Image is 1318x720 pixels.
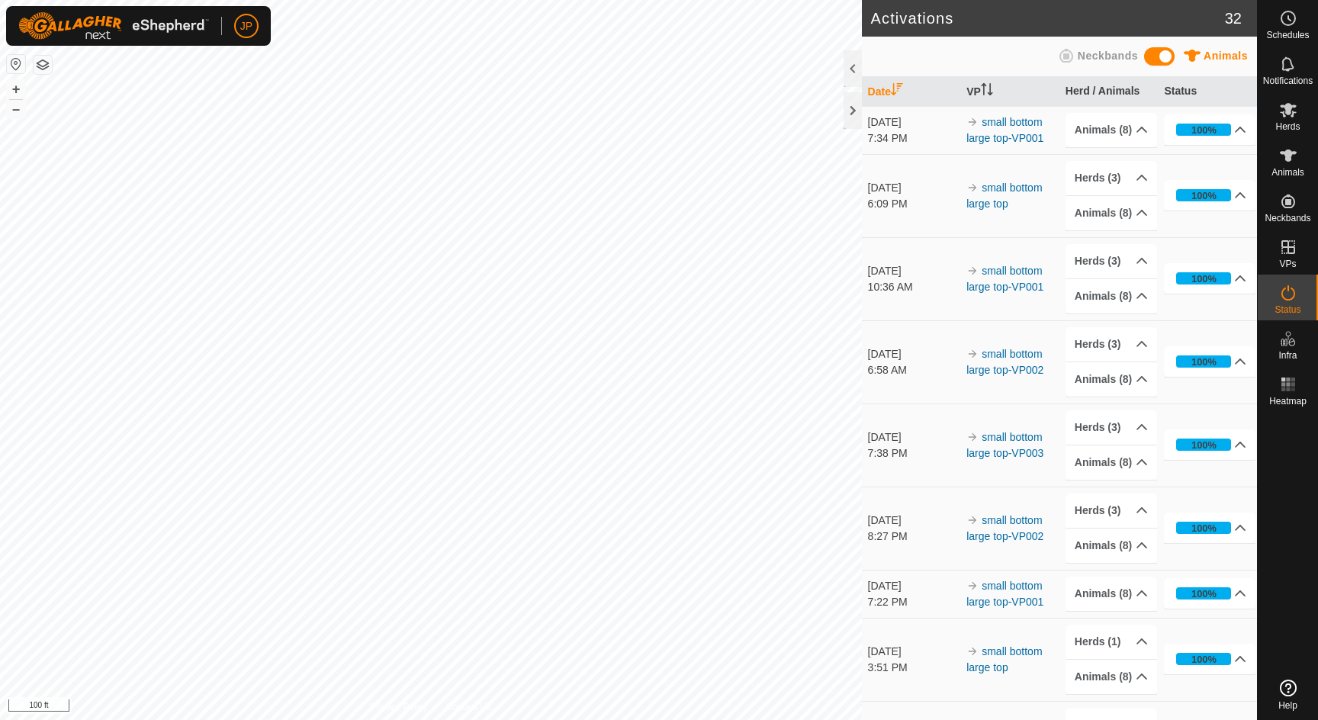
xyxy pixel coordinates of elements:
[1279,259,1296,268] span: VPs
[1176,272,1231,284] div: 100%
[18,12,209,40] img: Gallagher Logo
[1066,362,1157,397] p-accordion-header: Animals (8)
[966,265,1043,293] a: small bottom large top-VP001
[868,180,960,196] div: [DATE]
[1164,513,1255,543] p-accordion-header: 100%
[371,700,428,714] a: Privacy Policy
[1164,429,1255,460] p-accordion-header: 100%
[1066,161,1157,195] p-accordion-header: Herds (3)
[1191,188,1217,203] div: 100%
[1066,410,1157,445] p-accordion-header: Herds (3)
[1225,7,1242,30] span: 32
[1191,587,1217,601] div: 100%
[868,429,960,445] div: [DATE]
[1204,50,1248,62] span: Animals
[240,18,252,34] span: JP
[1164,346,1255,377] p-accordion-header: 100%
[1066,445,1157,480] p-accordion-header: Animals (8)
[1278,701,1297,710] span: Help
[1164,578,1255,609] p-accordion-header: 100%
[966,645,979,657] img: arrow
[7,80,25,98] button: +
[1066,113,1157,147] p-accordion-header: Animals (8)
[1263,76,1313,85] span: Notifications
[1275,305,1300,314] span: Status
[1191,521,1217,535] div: 100%
[1164,114,1255,145] p-accordion-header: 100%
[862,77,961,107] th: Date
[966,182,979,194] img: arrow
[1066,577,1157,611] p-accordion-header: Animals (8)
[1066,529,1157,563] p-accordion-header: Animals (8)
[966,116,1043,144] a: small bottom large top-VP001
[868,263,960,279] div: [DATE]
[868,660,960,676] div: 3:51 PM
[1066,279,1157,313] p-accordion-header: Animals (8)
[1191,355,1217,369] div: 100%
[891,85,903,98] p-sorticon: Activate to sort
[966,431,979,443] img: arrow
[1066,327,1157,362] p-accordion-header: Herds (3)
[868,644,960,660] div: [DATE]
[1176,439,1231,451] div: 100%
[1066,244,1157,278] p-accordion-header: Herds (3)
[1278,351,1297,360] span: Infra
[1059,77,1159,107] th: Herd / Animals
[1271,168,1304,177] span: Animals
[868,578,960,594] div: [DATE]
[1158,77,1257,107] th: Status
[966,580,1043,608] a: small bottom large top-VP001
[966,645,1042,673] a: small bottom large top
[966,348,1043,376] a: small bottom large top-VP002
[868,529,960,545] div: 8:27 PM
[1164,180,1255,211] p-accordion-header: 100%
[966,116,979,128] img: arrow
[868,346,960,362] div: [DATE]
[966,182,1042,210] a: small bottom large top
[1191,272,1217,286] div: 100%
[7,100,25,118] button: –
[34,56,52,74] button: Map Layers
[445,700,490,714] a: Contact Us
[1066,196,1157,230] p-accordion-header: Animals (8)
[1066,625,1157,659] p-accordion-header: Herds (1)
[1266,31,1309,40] span: Schedules
[966,580,979,592] img: arrow
[981,85,993,98] p-sorticon: Activate to sort
[1176,653,1231,665] div: 100%
[868,594,960,610] div: 7:22 PM
[1275,122,1300,131] span: Herds
[1265,214,1310,223] span: Neckbands
[868,445,960,461] div: 7:38 PM
[868,279,960,295] div: 10:36 AM
[966,514,979,526] img: arrow
[1176,355,1231,368] div: 100%
[1191,438,1217,452] div: 100%
[1078,50,1138,62] span: Neckbands
[1164,263,1255,294] p-accordion-header: 100%
[966,348,979,360] img: arrow
[868,130,960,146] div: 7:34 PM
[868,362,960,378] div: 6:58 AM
[868,114,960,130] div: [DATE]
[1176,189,1231,201] div: 100%
[868,196,960,212] div: 6:09 PM
[1258,673,1318,716] a: Help
[1164,644,1255,674] p-accordion-header: 100%
[7,55,25,73] button: Reset Map
[1176,522,1231,534] div: 100%
[1191,123,1217,137] div: 100%
[1066,660,1157,694] p-accordion-header: Animals (8)
[966,431,1043,459] a: small bottom large top-VP003
[1066,493,1157,528] p-accordion-header: Herds (3)
[868,513,960,529] div: [DATE]
[871,9,1225,27] h2: Activations
[966,514,1043,542] a: small bottom large top-VP002
[1269,397,1307,406] span: Heatmap
[960,77,1059,107] th: VP
[966,265,979,277] img: arrow
[1176,124,1231,136] div: 100%
[1176,587,1231,599] div: 100%
[1191,652,1217,667] div: 100%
